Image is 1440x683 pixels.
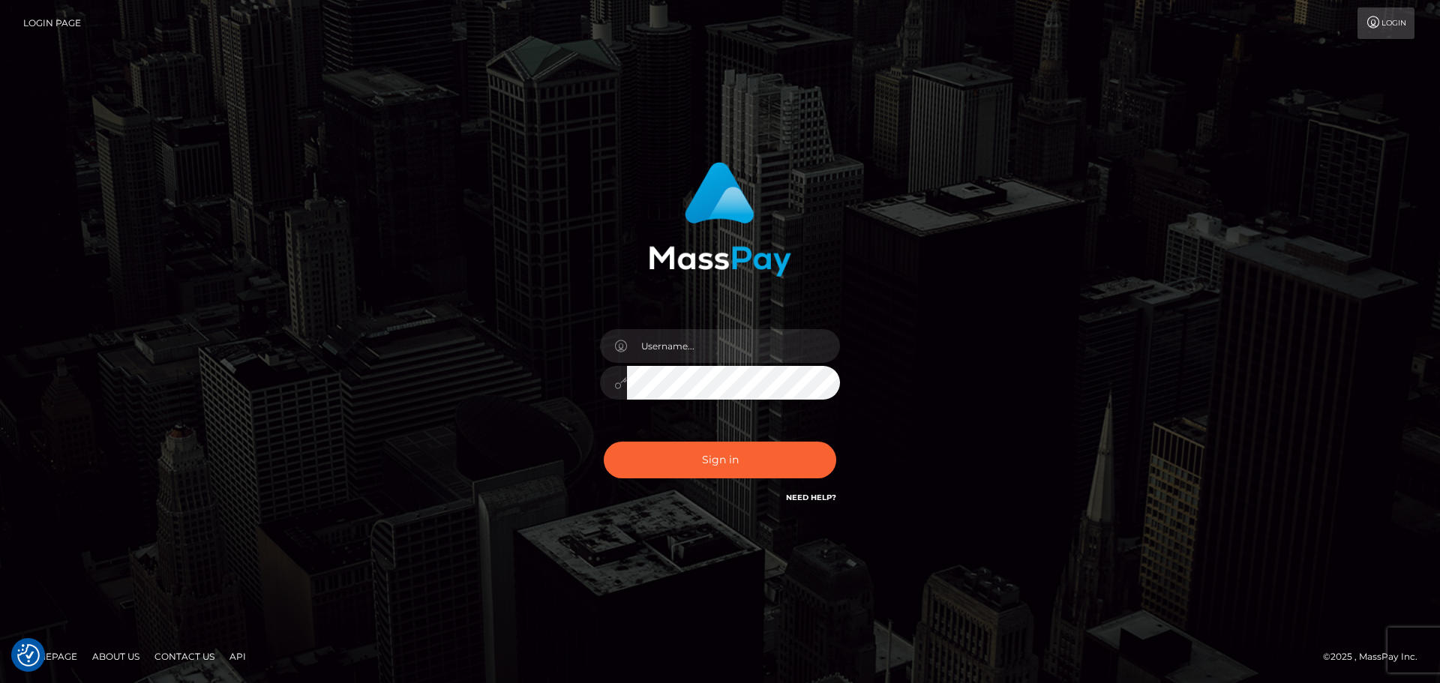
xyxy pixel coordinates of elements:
[148,645,220,668] a: Contact Us
[604,442,836,478] button: Sign in
[627,329,840,363] input: Username...
[1323,649,1429,665] div: © 2025 , MassPay Inc.
[16,645,83,668] a: Homepage
[786,493,836,502] a: Need Help?
[23,7,81,39] a: Login Page
[649,162,791,277] img: MassPay Login
[17,644,40,667] img: Revisit consent button
[223,645,252,668] a: API
[1357,7,1414,39] a: Login
[86,645,145,668] a: About Us
[17,644,40,667] button: Consent Preferences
